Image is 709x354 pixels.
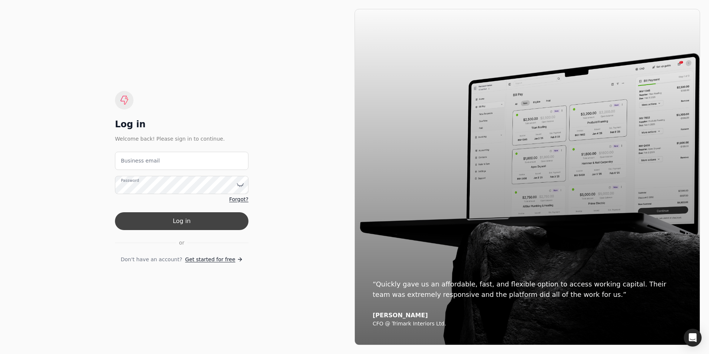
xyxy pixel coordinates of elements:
[115,212,248,230] button: Log in
[185,256,235,263] span: Get started for free
[115,135,248,143] div: Welcome back! Please sign in to continue.
[684,329,702,347] div: Open Intercom Messenger
[121,256,182,263] span: Don't have an account?
[185,256,243,263] a: Get started for free
[229,196,248,203] a: Forgot?
[179,239,184,247] span: or
[115,118,248,130] div: Log in
[373,321,682,327] div: CFO @ Trimark Interiors Ltd.
[373,312,682,319] div: [PERSON_NAME]
[373,279,682,300] div: “Quickly gave us an affordable, fast, and flexible option to access working capital. Their team w...
[121,157,160,165] label: Business email
[121,177,139,183] label: Password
